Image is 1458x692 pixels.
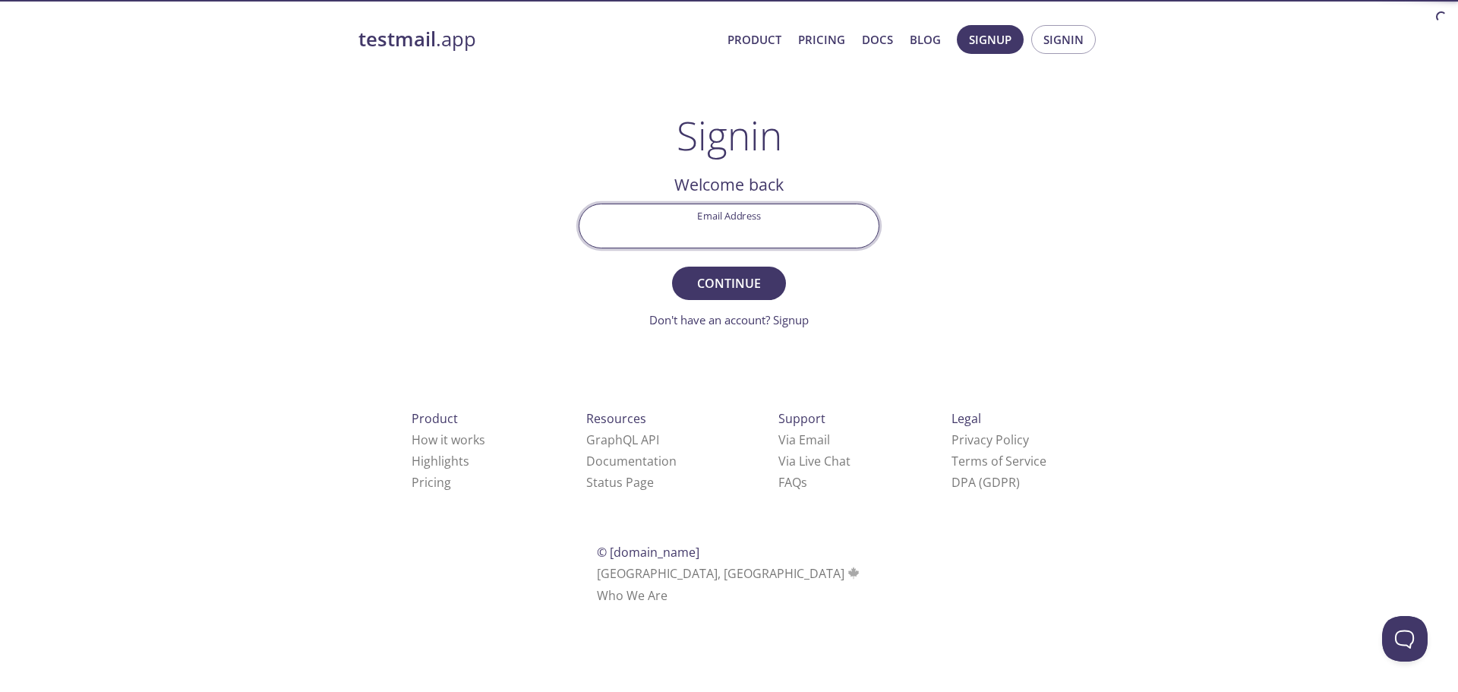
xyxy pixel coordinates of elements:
[597,587,667,604] a: Who We Are
[969,30,1011,49] span: Signup
[579,172,879,197] h2: Welcome back
[597,544,699,561] span: © [DOMAIN_NAME]
[1031,25,1096,54] button: Signin
[778,431,830,448] a: Via Email
[862,30,893,49] a: Docs
[951,410,981,427] span: Legal
[597,565,862,582] span: [GEOGRAPHIC_DATA], [GEOGRAPHIC_DATA]
[727,30,781,49] a: Product
[586,410,646,427] span: Resources
[586,453,677,469] a: Documentation
[951,474,1020,491] a: DPA (GDPR)
[957,25,1024,54] button: Signup
[586,474,654,491] a: Status Page
[677,112,782,158] h1: Signin
[358,27,715,52] a: testmail.app
[689,273,769,294] span: Continue
[1043,30,1084,49] span: Signin
[649,312,809,327] a: Don't have an account? Signup
[1382,616,1428,662] iframe: Help Scout Beacon - Open
[412,453,469,469] a: Highlights
[801,474,807,491] span: s
[672,267,786,300] button: Continue
[358,26,436,52] strong: testmail
[798,30,845,49] a: Pricing
[910,30,941,49] a: Blog
[778,474,807,491] a: FAQ
[778,453,850,469] a: Via Live Chat
[951,453,1046,469] a: Terms of Service
[778,410,825,427] span: Support
[951,431,1029,448] a: Privacy Policy
[412,431,485,448] a: How it works
[586,431,659,448] a: GraphQL API
[412,410,458,427] span: Product
[412,474,451,491] a: Pricing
